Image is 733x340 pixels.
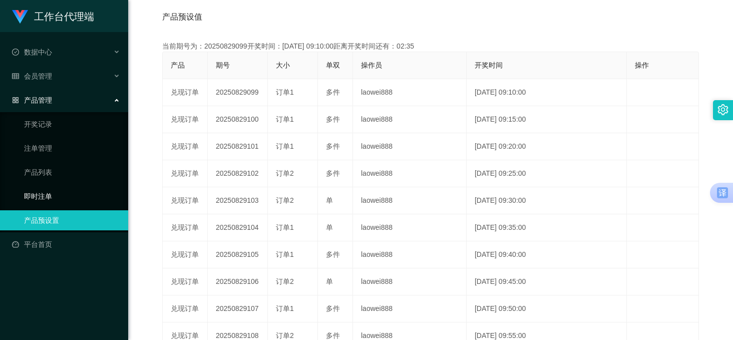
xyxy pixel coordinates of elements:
i: 图标: check-circle-o [12,49,19,56]
span: 订单1 [276,115,294,123]
td: [DATE] 09:30:00 [467,187,627,214]
td: 兑现订单 [163,79,208,106]
a: 开奖记录 [24,114,120,134]
a: 图标: dashboard平台首页 [12,234,120,254]
td: 20250829102 [208,160,268,187]
h1: 工作台代理端 [34,1,94,33]
span: 期号 [216,61,230,69]
td: 20250829105 [208,241,268,268]
span: 产品预设值 [162,11,202,23]
td: laowei888 [353,268,467,295]
span: 多件 [326,115,340,123]
span: 产品管理 [12,96,52,104]
td: [DATE] 09:10:00 [467,79,627,106]
td: laowei888 [353,214,467,241]
td: laowei888 [353,79,467,106]
span: 单 [326,223,333,231]
td: 兑现订单 [163,295,208,322]
td: 20250829107 [208,295,268,322]
td: 兑现订单 [163,241,208,268]
img: logo.9652507e.png [12,10,28,24]
span: 多件 [326,331,340,339]
td: 20250829099 [208,79,268,106]
i: 图标: appstore-o [12,97,19,104]
span: 订单1 [276,223,294,231]
td: [DATE] 09:20:00 [467,133,627,160]
a: 即时注单 [24,186,120,206]
span: 订单1 [276,304,294,312]
span: 单 [326,277,333,285]
span: 订单1 [276,88,294,96]
span: 订单1 [276,250,294,258]
span: 产品 [171,61,185,69]
i: 图标: setting [717,104,728,115]
td: 兑现订单 [163,160,208,187]
span: 订单2 [276,169,294,177]
span: 多件 [326,88,340,96]
td: 兑现订单 [163,187,208,214]
span: 多件 [326,304,340,312]
span: 多件 [326,169,340,177]
span: 单双 [326,61,340,69]
td: 兑现订单 [163,268,208,295]
td: 20250829101 [208,133,268,160]
td: 兑现订单 [163,133,208,160]
td: [DATE] 09:50:00 [467,295,627,322]
span: 订单1 [276,142,294,150]
td: laowei888 [353,160,467,187]
a: 注单管理 [24,138,120,158]
td: 兑现订单 [163,214,208,241]
span: 多件 [326,250,340,258]
a: 工作台代理端 [12,12,94,20]
td: [DATE] 09:15:00 [467,106,627,133]
td: 20250829106 [208,268,268,295]
span: 操作 [635,61,649,69]
td: laowei888 [353,187,467,214]
td: laowei888 [353,241,467,268]
td: 20250829103 [208,187,268,214]
span: 会员管理 [12,72,52,80]
td: laowei888 [353,133,467,160]
span: 数据中心 [12,48,52,56]
span: 单 [326,196,333,204]
div: 当前期号为：20250829099开奖时间：[DATE] 09:10:00距离开奖时间还有：02:35 [162,41,699,52]
td: 20250829104 [208,214,268,241]
span: 大小 [276,61,290,69]
td: [DATE] 09:25:00 [467,160,627,187]
span: 订单2 [276,331,294,339]
span: 订单2 [276,277,294,285]
span: 开奖时间 [475,61,503,69]
a: 产品预设置 [24,210,120,230]
td: [DATE] 09:35:00 [467,214,627,241]
td: [DATE] 09:40:00 [467,241,627,268]
i: 图标: table [12,73,19,80]
td: 兑现订单 [163,106,208,133]
span: 多件 [326,142,340,150]
td: 20250829100 [208,106,268,133]
span: 订单2 [276,196,294,204]
a: 产品列表 [24,162,120,182]
td: laowei888 [353,295,467,322]
span: 操作员 [361,61,382,69]
td: [DATE] 09:45:00 [467,268,627,295]
td: laowei888 [353,106,467,133]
